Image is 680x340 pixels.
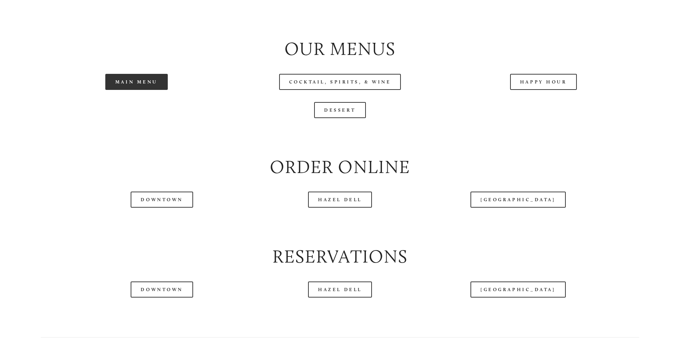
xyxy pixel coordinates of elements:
[470,281,565,298] a: [GEOGRAPHIC_DATA]
[510,74,577,90] a: Happy Hour
[279,74,401,90] a: Cocktail, Spirits, & Wine
[41,244,639,269] h2: Reservations
[131,192,193,208] a: Downtown
[314,102,366,118] a: Dessert
[105,74,168,90] a: Main Menu
[131,281,193,298] a: Downtown
[308,281,372,298] a: Hazel Dell
[308,192,372,208] a: Hazel Dell
[470,192,565,208] a: [GEOGRAPHIC_DATA]
[41,154,639,180] h2: Order Online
